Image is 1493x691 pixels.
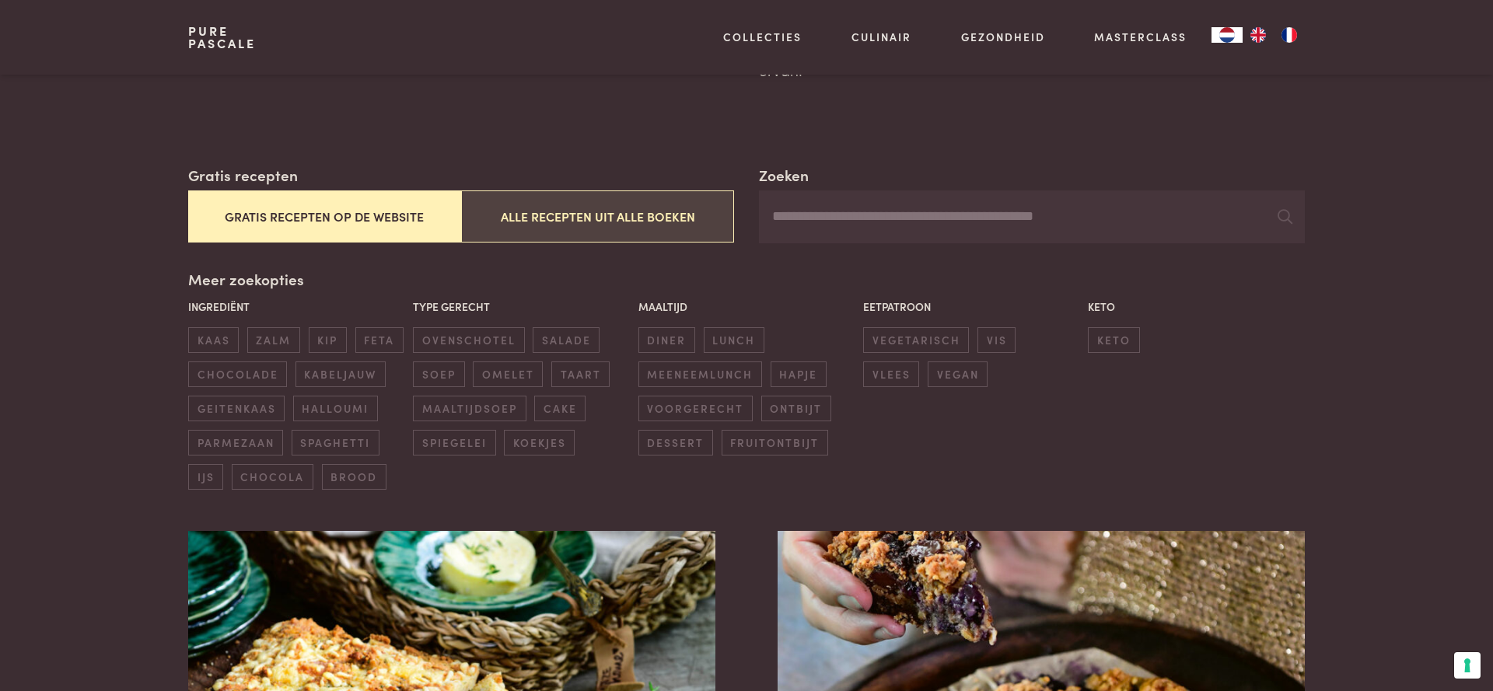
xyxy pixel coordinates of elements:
[247,327,300,353] span: zalm
[322,464,386,490] span: brood
[355,327,404,353] span: feta
[309,327,347,353] span: kip
[1454,652,1481,679] button: Uw voorkeuren voor toestemming voor trackingtechnologieën
[928,361,988,387] span: vegan
[293,396,378,421] span: halloumi
[863,298,1080,315] p: Eetpatroon
[461,190,734,243] button: Alle recepten uit alle boeken
[413,396,526,421] span: maaltijdsoep
[1274,27,1305,43] a: FR
[851,29,911,45] a: Culinair
[413,298,630,315] p: Type gerecht
[1243,27,1305,43] ul: Language list
[232,464,313,490] span: chocola
[533,327,600,353] span: salade
[863,327,969,353] span: vegetarisch
[961,29,1045,45] a: Gezondheid
[1212,27,1243,43] a: NL
[188,430,283,455] span: parmezaan
[1212,27,1243,43] div: Language
[551,361,610,387] span: taart
[638,361,762,387] span: meeneemlunch
[1094,29,1187,45] a: Masterclass
[473,361,543,387] span: omelet
[771,361,827,387] span: hapje
[413,327,524,353] span: ovenschotel
[759,164,809,187] label: Zoeken
[188,361,287,387] span: chocolade
[188,25,256,50] a: PurePascale
[638,327,695,353] span: diner
[188,164,298,187] label: Gratis recepten
[188,327,239,353] span: kaas
[863,361,919,387] span: vlees
[188,396,285,421] span: geitenkaas
[722,430,828,455] span: fruitontbijt
[534,396,586,421] span: cake
[723,29,802,45] a: Collecties
[638,396,753,421] span: voorgerecht
[188,464,223,490] span: ijs
[292,430,379,455] span: spaghetti
[413,430,495,455] span: spiegelei
[188,298,405,315] p: Ingrediënt
[1212,27,1305,43] aside: Language selected: Nederlands
[1088,327,1139,353] span: keto
[977,327,1016,353] span: vis
[638,298,855,315] p: Maaltijd
[761,396,831,421] span: ontbijt
[704,327,764,353] span: lunch
[295,361,386,387] span: kabeljauw
[638,430,713,455] span: dessert
[1243,27,1274,43] a: EN
[1088,298,1305,315] p: Keto
[504,430,575,455] span: koekjes
[188,190,461,243] button: Gratis recepten op de website
[413,361,464,387] span: soep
